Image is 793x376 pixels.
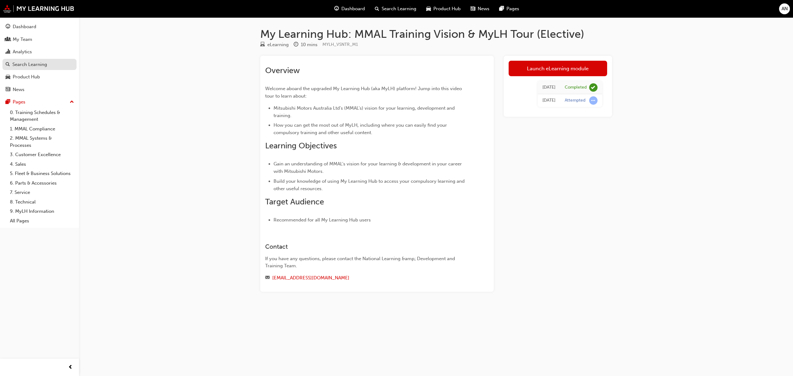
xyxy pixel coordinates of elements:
[265,243,467,250] h3: Contact
[426,5,431,13] span: car-icon
[294,41,318,49] div: Duration
[6,24,10,30] span: guage-icon
[7,197,77,207] a: 8. Technical
[301,41,318,48] div: 10 mins
[260,41,289,49] div: Type
[68,364,73,371] span: prev-icon
[779,3,790,14] button: AN
[471,5,475,13] span: news-icon
[2,71,77,83] a: Product Hub
[2,46,77,58] a: Analytics
[7,124,77,134] a: 1. MMAL Compliance
[13,98,25,106] div: Pages
[782,5,788,12] span: AN
[6,37,10,42] span: people-icon
[274,178,466,191] span: Build your knowledge of using My Learning Hub to access your compulsory learning and other useful...
[274,161,463,174] span: Gain an understanding of MMAL's vision for your learning & development in your career with Mitsub...
[334,5,339,13] span: guage-icon
[12,61,47,68] div: Search Learning
[2,59,77,70] a: Search Learning
[274,122,448,135] span: How you can get the most out of MyLH, including where you can easily find your compulsory trainin...
[265,275,270,281] span: email-icon
[466,2,494,15] a: news-iconNews
[542,84,555,91] div: Thu Jul 17 2025 14:33:58 GMT+1000 (Australian Eastern Standard Time)
[7,108,77,124] a: 0. Training Schedules & Management
[260,27,612,41] h1: My Learning Hub: MMAL Training Vision & MyLH Tour (Elective)
[370,2,421,15] a: search-iconSearch Learning
[265,86,463,99] span: Welcome aboard the upgraded My Learning Hub (aka MyLH) platform! Jump into this video tour to lea...
[494,2,524,15] a: pages-iconPages
[70,98,74,106] span: up-icon
[329,2,370,15] a: guage-iconDashboard
[421,2,466,15] a: car-iconProduct Hub
[2,34,77,45] a: My Team
[267,41,289,48] div: eLearning
[341,5,365,12] span: Dashboard
[2,84,77,95] a: News
[2,21,77,33] a: Dashboard
[265,66,300,75] span: Overview
[2,96,77,108] button: Pages
[322,42,358,47] span: Learning resource code
[589,96,598,105] span: learningRecordVerb_ATTEMPT-icon
[478,5,489,12] span: News
[7,160,77,169] a: 4. Sales
[265,197,324,207] span: Target Audience
[294,42,298,48] span: clock-icon
[6,87,10,93] span: news-icon
[13,48,32,55] div: Analytics
[3,5,74,13] img: mmal
[375,5,379,13] span: search-icon
[13,23,36,30] div: Dashboard
[265,141,337,151] span: Learning Objectives
[7,150,77,160] a: 3. Customer Excellence
[382,5,416,12] span: Search Learning
[6,74,10,80] span: car-icon
[13,36,32,43] div: My Team
[506,5,519,12] span: Pages
[274,217,371,223] span: Recommended for all My Learning Hub users
[6,49,10,55] span: chart-icon
[7,178,77,188] a: 6. Parts & Accessories
[7,169,77,178] a: 5. Fleet & Business Solutions
[13,86,24,93] div: News
[7,133,77,150] a: 2. MMAL Systems & Processes
[7,207,77,216] a: 9. MyLH Information
[274,105,456,118] span: Mitsubishi Motors Australia Ltd's (MMAL's) vision for your learning, development and training.
[6,62,10,68] span: search-icon
[433,5,461,12] span: Product Hub
[499,5,504,13] span: pages-icon
[6,99,10,105] span: pages-icon
[2,20,77,96] button: DashboardMy TeamAnalyticsSearch LearningProduct HubNews
[7,216,77,226] a: All Pages
[565,98,585,103] div: Attempted
[542,97,555,104] div: Thu Jul 17 2025 14:23:29 GMT+1000 (Australian Eastern Standard Time)
[509,61,607,76] a: Launch eLearning module
[265,255,467,269] div: If you have any questions, please contact the National Learning &amp; Development and Training Team.
[272,275,349,281] a: [EMAIL_ADDRESS][DOMAIN_NAME]
[565,85,587,90] div: Completed
[260,42,265,48] span: learningResourceType_ELEARNING-icon
[589,83,598,92] span: learningRecordVerb_COMPLETE-icon
[265,274,467,282] div: Email
[7,188,77,197] a: 7. Service
[13,73,40,81] div: Product Hub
